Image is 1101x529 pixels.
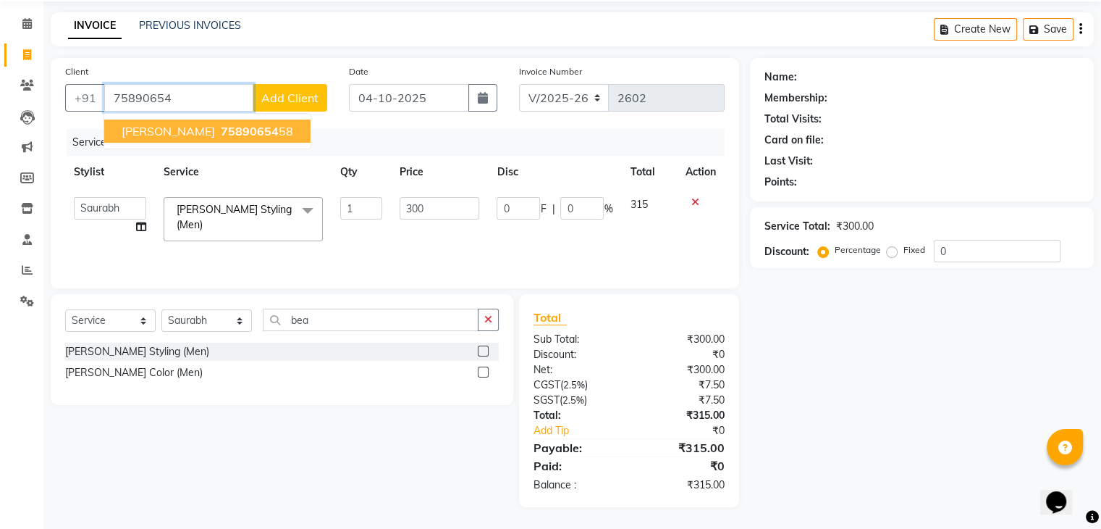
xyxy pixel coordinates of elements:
[177,203,292,231] span: [PERSON_NAME] Styling (Men)
[903,243,925,257] label: Fixed
[65,344,209,359] div: [PERSON_NAME] Styling (Men)
[835,243,881,257] label: Percentage
[629,347,735,362] div: ₹0
[629,332,735,347] div: ₹300.00
[629,393,735,408] div: ₹7.50
[764,91,827,106] div: Membership:
[836,219,874,234] div: ₹300.00
[523,439,629,457] div: Payable:
[253,84,327,112] button: Add Client
[203,218,209,231] a: x
[677,156,725,188] th: Action
[629,378,735,393] div: ₹7.50
[764,70,797,85] div: Name:
[488,156,621,188] th: Disc
[523,408,629,423] div: Total:
[523,378,629,393] div: ( )
[629,408,735,423] div: ₹315.00
[533,393,560,407] span: SGST
[934,18,1017,41] button: Create New
[67,129,735,156] div: Services
[221,124,279,138] span: 75890654
[604,201,612,217] span: %
[139,19,241,32] a: PREVIOUS INVOICES
[68,13,122,39] a: INVOICE
[562,394,584,406] span: 2.5%
[621,156,676,188] th: Total
[523,362,629,378] div: Net:
[523,332,629,347] div: Sub Total:
[218,124,293,138] ngb-highlight: 58
[523,478,629,493] div: Balance :
[552,201,554,217] span: |
[1040,471,1087,515] iframe: chat widget
[646,423,735,438] div: ₹0
[104,84,253,112] input: Search by Name/Mobile/Email/Code
[533,378,560,391] span: CGST
[629,478,735,493] div: ₹315.00
[764,112,822,127] div: Total Visits:
[764,175,797,190] div: Points:
[263,309,478,331] input: Search or Scan
[65,365,203,380] div: [PERSON_NAME] Color (Men)
[764,244,809,259] div: Discount:
[630,198,647,211] span: 315
[519,65,582,78] label: Invoice Number
[533,310,567,325] span: Total
[65,84,106,112] button: +91
[764,154,813,169] div: Last Visit:
[332,156,391,188] th: Qty
[540,201,546,217] span: F
[629,439,735,457] div: ₹315.00
[65,65,88,78] label: Client
[523,457,629,475] div: Paid:
[122,124,215,138] span: [PERSON_NAME]
[563,379,585,391] span: 2.5%
[261,91,319,105] span: Add Client
[629,457,735,475] div: ₹0
[349,65,368,78] label: Date
[391,156,488,188] th: Price
[1023,18,1073,41] button: Save
[764,219,830,234] div: Service Total:
[65,156,155,188] th: Stylist
[764,133,824,148] div: Card on file:
[523,423,646,438] a: Add Tip
[629,362,735,378] div: ₹300.00
[523,393,629,408] div: ( )
[523,347,629,362] div: Discount:
[155,156,332,188] th: Service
